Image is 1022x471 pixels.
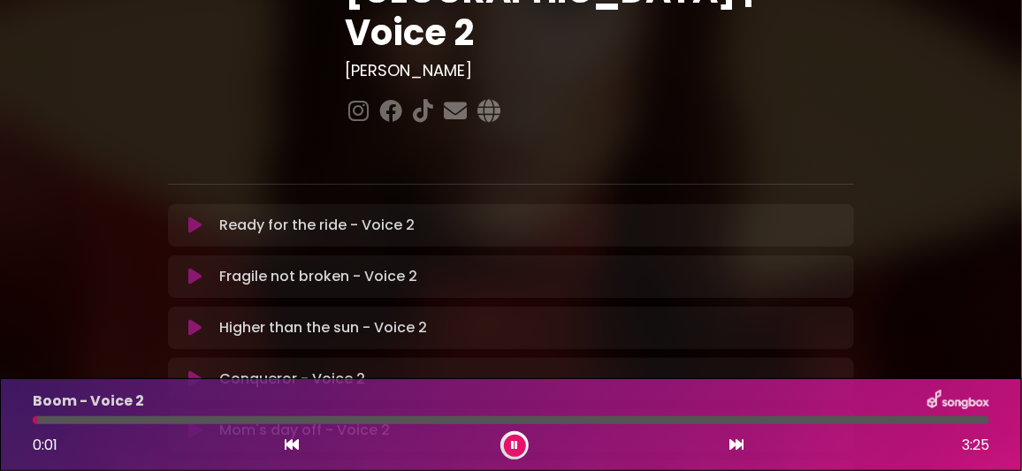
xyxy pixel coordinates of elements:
p: Fragile not broken - Voice 2 [219,266,417,287]
span: 3:25 [962,435,989,456]
p: Boom - Voice 2 [33,391,144,412]
img: songbox-logo-white.png [927,390,989,413]
p: Higher than the sun - Voice 2 [219,317,427,338]
h3: [PERSON_NAME] [345,61,854,80]
span: 0:01 [33,435,57,455]
p: Conqueror - Voice 2 [219,368,365,390]
p: Ready for the ride - Voice 2 [219,215,415,236]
